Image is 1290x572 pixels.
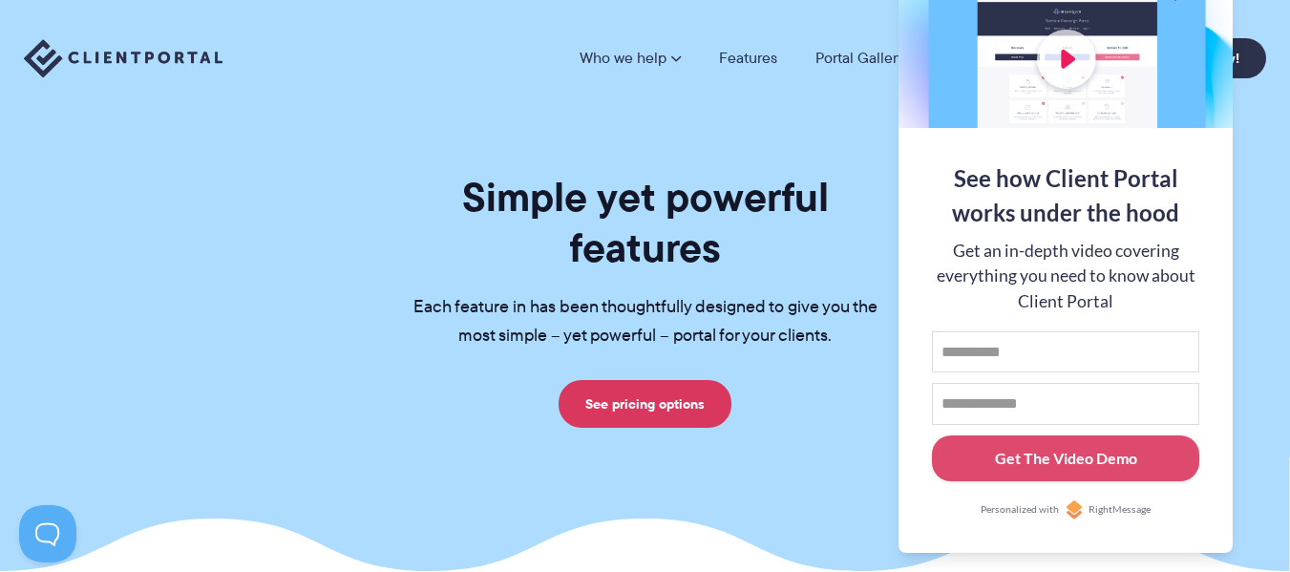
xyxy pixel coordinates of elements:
a: See pricing options [559,380,731,428]
div: Get The Video Demo [995,447,1137,470]
a: Personalized withRightMessage [932,500,1199,519]
button: Get The Video Demo [932,435,1199,482]
div: Get an in-depth video covering everything you need to know about Client Portal [932,239,1199,314]
span: RightMessage [1089,502,1151,518]
a: Features [719,51,777,66]
a: Portal Gallery [815,51,905,66]
img: Personalized with RightMessage [1065,500,1084,519]
h1: Simple yet powerful features [383,172,908,273]
p: Each feature in has been thoughtfully designed to give you the most simple – yet powerful – porta... [383,293,908,350]
a: Who we help [580,51,681,66]
iframe: Toggle Customer Support [19,505,76,562]
div: See how Client Portal works under the hood [932,161,1199,230]
span: Personalized with [981,502,1059,518]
